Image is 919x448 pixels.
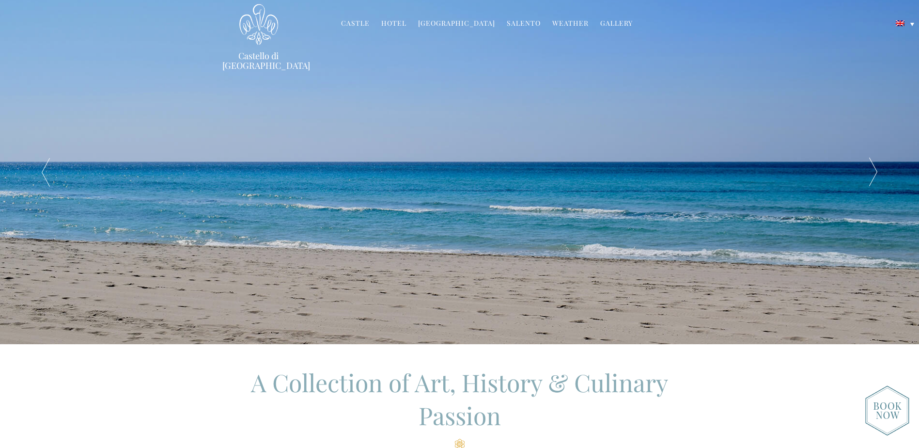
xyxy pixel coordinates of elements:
a: Hotel [381,18,406,30]
a: Gallery [600,18,633,30]
a: Castello di [GEOGRAPHIC_DATA] [222,51,295,70]
a: Salento [507,18,541,30]
img: new-booknow.png [865,385,909,436]
a: Weather [552,18,589,30]
span: A Collection of Art, History & Culinary Passion [251,366,668,432]
img: English [896,20,904,26]
a: Castle [341,18,370,30]
a: [GEOGRAPHIC_DATA] [418,18,495,30]
img: Castello di Ugento [239,4,278,45]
